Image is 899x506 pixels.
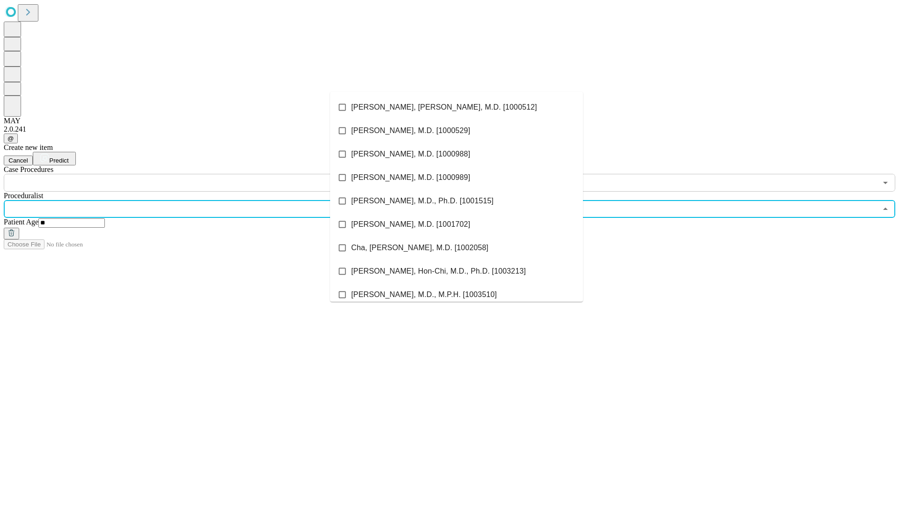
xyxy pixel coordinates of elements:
[7,135,14,142] span: @
[49,157,68,164] span: Predict
[351,266,526,277] span: [PERSON_NAME], Hon-Chi, M.D., Ph.D. [1003213]
[4,165,53,173] span: Scheduled Procedure
[4,143,53,151] span: Create new item
[33,152,76,165] button: Predict
[351,219,470,230] span: [PERSON_NAME], M.D. [1001702]
[879,176,892,189] button: Open
[351,125,470,136] span: [PERSON_NAME], M.D. [1000529]
[351,102,537,113] span: [PERSON_NAME], [PERSON_NAME], M.D. [1000512]
[351,289,497,300] span: [PERSON_NAME], M.D., M.P.H. [1003510]
[4,156,33,165] button: Cancel
[351,149,470,160] span: [PERSON_NAME], M.D. [1000988]
[4,134,18,143] button: @
[8,157,28,164] span: Cancel
[4,192,43,200] span: Proceduralist
[351,172,470,183] span: [PERSON_NAME], M.D. [1000989]
[4,117,895,125] div: MAY
[351,195,494,207] span: [PERSON_NAME], M.D., Ph.D. [1001515]
[351,242,488,253] span: Cha, [PERSON_NAME], M.D. [1002058]
[4,218,38,226] span: Patient Age
[879,202,892,216] button: Close
[4,125,895,134] div: 2.0.241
